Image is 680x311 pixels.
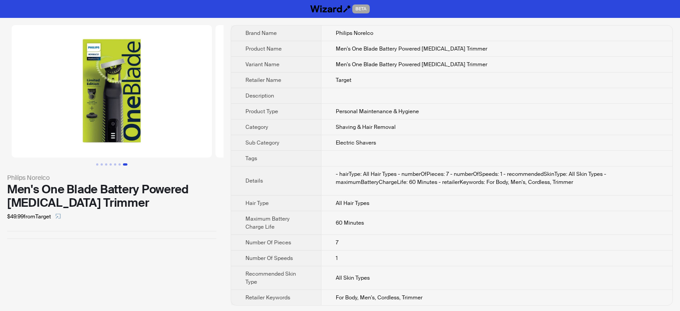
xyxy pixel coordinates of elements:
[336,61,487,68] span: Men's One Blade Battery Powered [MEDICAL_DATA] Trimmer
[336,239,338,246] span: 7
[105,163,107,166] button: Go to slide 3
[245,294,290,301] span: Retailer Keywords
[336,139,376,146] span: Electric Shavers
[96,163,98,166] button: Go to slide 1
[7,209,216,224] div: $49.99 from Target
[245,200,269,207] span: Hair Type
[336,45,487,52] span: Men's One Blade Battery Powered [MEDICAL_DATA] Trimmer
[245,77,281,84] span: Retailer Name
[245,61,279,68] span: Variant Name
[118,163,121,166] button: Go to slide 6
[336,170,658,186] div: - hairType: All Hair Types - numberOfPieces: 7 - numberOfSpeeds: 1 - recommendedSkinType: All Ski...
[7,173,216,183] div: Philips Norelco
[336,200,369,207] span: All Hair Types
[245,177,263,184] span: Details
[245,45,282,52] span: Product Name
[55,213,61,219] span: select
[336,219,364,226] span: 60 Minutes
[352,4,370,13] span: BETA
[336,274,370,281] span: All Skin Types
[101,163,103,166] button: Go to slide 2
[336,294,422,301] span: For Body, Men's, Cordless, Trimmer
[12,25,212,158] img: Men's One Blade Battery Powered Body Hair Trimmer Men's One Blade Battery Powered Body Hair Trimm...
[245,92,274,99] span: Description
[110,163,112,166] button: Go to slide 4
[245,108,278,115] span: Product Type
[245,139,279,146] span: Sub Category
[336,108,419,115] span: Personal Maintenance & Hygiene
[245,255,293,262] span: Number Of Speeds
[336,255,338,262] span: 1
[114,163,116,166] button: Go to slide 5
[245,270,296,285] span: Recommended Skin Type
[245,124,268,131] span: Category
[245,239,291,246] span: Number Of Pieces
[245,215,290,230] span: Maximum Battery Charge Life
[123,163,127,166] button: Go to slide 7
[7,183,216,209] div: Men's One Blade Battery Powered [MEDICAL_DATA] Trimmer
[245,155,257,162] span: Tags
[215,25,416,158] img: Men's One Blade Battery Powered Body Hair Trimmer Men's One Blade Battery Powered Body Hair Trimm...
[336,30,373,37] span: Philips Norelco
[336,77,351,84] span: Target
[245,30,277,37] span: Brand Name
[336,124,396,131] span: Shaving & Hair Removal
